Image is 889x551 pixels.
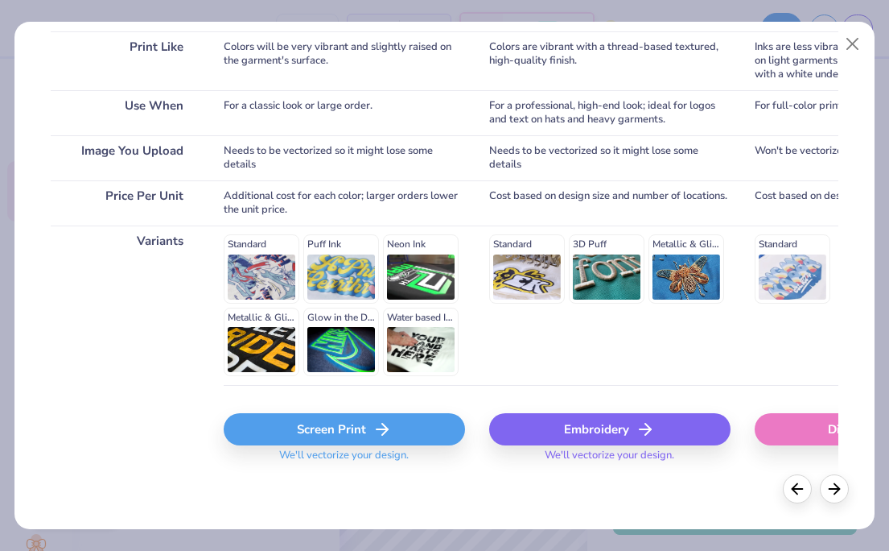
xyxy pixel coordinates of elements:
[51,135,200,180] div: Image You Upload
[838,29,868,60] button: Close
[224,135,465,180] div: Needs to be vectorized so it might lose some details
[224,90,465,135] div: For a classic look or large order.
[538,449,681,472] span: We'll vectorize your design.
[51,31,200,90] div: Print Like
[489,90,731,135] div: For a professional, high-end look; ideal for logos and text on hats and heavy garments.
[224,31,465,90] div: Colors will be very vibrant and slightly raised on the garment's surface.
[489,135,731,180] div: Needs to be vectorized so it might lose some details
[51,180,200,226] div: Price Per Unit
[489,31,731,90] div: Colors are vibrant with a thread-based textured, high-quality finish.
[51,90,200,135] div: Use When
[224,413,465,445] div: Screen Print
[489,180,731,226] div: Cost based on design size and number of locations.
[273,449,415,472] span: We'll vectorize your design.
[51,226,200,385] div: Variants
[489,413,731,445] div: Embroidery
[224,180,465,226] div: Additional cost for each color; larger orders lower the unit price.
